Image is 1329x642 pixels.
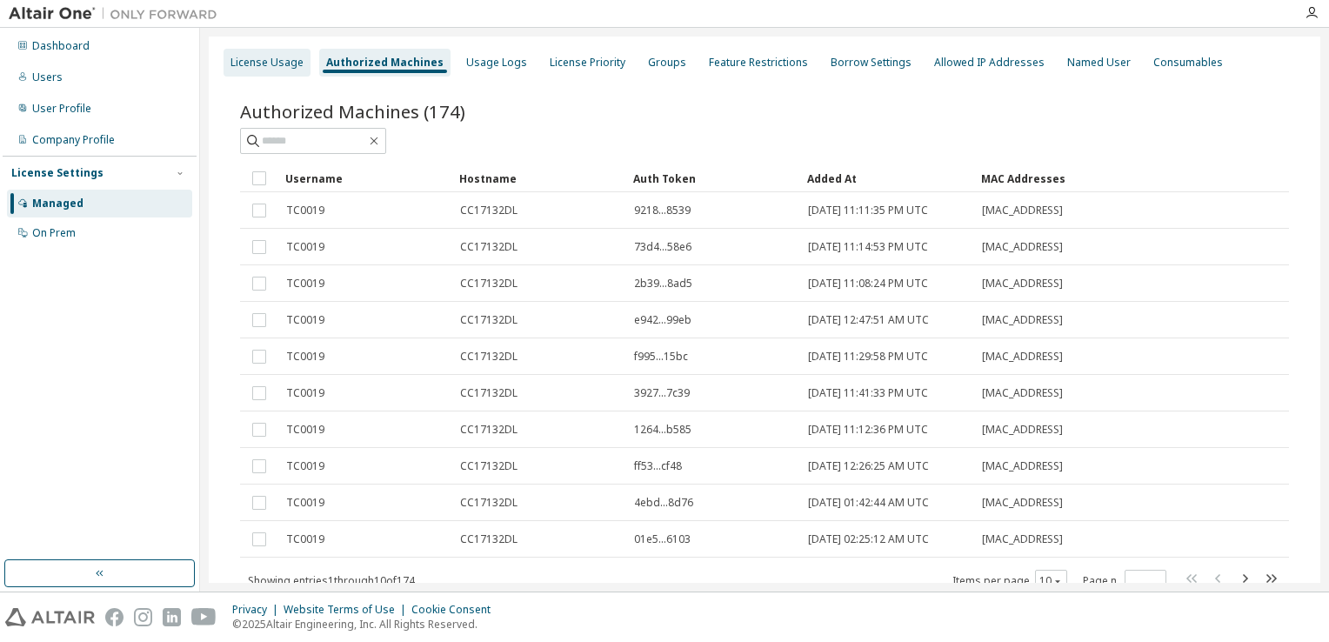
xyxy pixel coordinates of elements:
span: [MAC_ADDRESS] [982,532,1063,546]
div: Managed [32,197,83,211]
div: License Usage [230,56,304,70]
span: CC17132DL [460,423,518,437]
span: 9218...8539 [634,204,691,217]
img: facebook.svg [105,608,124,626]
span: [MAC_ADDRESS] [982,386,1063,400]
div: On Prem [32,226,76,240]
span: 73d4...58e6 [634,240,691,254]
span: [MAC_ADDRESS] [982,313,1063,327]
div: Username [285,164,445,192]
span: [MAC_ADDRESS] [982,423,1063,437]
img: altair_logo.svg [5,608,95,626]
div: Feature Restrictions [709,56,808,70]
span: 4ebd...8d76 [634,496,693,510]
span: Showing entries 1 through 10 of 174 [248,573,415,588]
p: © 2025 Altair Engineering, Inc. All Rights Reserved. [232,617,501,632]
div: Dashboard [32,39,90,53]
button: 10 [1039,574,1063,588]
span: [MAC_ADDRESS] [982,204,1063,217]
span: Authorized Machines (174) [240,99,465,124]
span: TC0019 [286,423,324,437]
span: [DATE] 11:08:24 PM UTC [808,277,928,291]
span: [DATE] 11:11:35 PM UTC [808,204,928,217]
div: Consumables [1153,56,1223,70]
span: [DATE] 11:14:53 PM UTC [808,240,928,254]
div: Users [32,70,63,84]
span: CC17132DL [460,459,518,473]
span: 3927...7c39 [634,386,690,400]
span: TC0019 [286,350,324,364]
span: [DATE] 02:25:12 AM UTC [808,532,929,546]
div: Cookie Consent [411,603,501,617]
div: Allowed IP Addresses [934,56,1045,70]
span: [MAC_ADDRESS] [982,350,1063,364]
span: [MAC_ADDRESS] [982,459,1063,473]
div: Named User [1067,56,1131,70]
div: Groups [648,56,686,70]
span: [DATE] 11:29:58 PM UTC [808,350,928,364]
span: [MAC_ADDRESS] [982,277,1063,291]
span: 1264...b585 [634,423,691,437]
div: Authorized Machines [326,56,444,70]
span: Page n. [1083,570,1166,592]
span: 01e5...6103 [634,532,691,546]
span: TC0019 [286,496,324,510]
span: TC0019 [286,313,324,327]
span: [MAC_ADDRESS] [982,496,1063,510]
span: TC0019 [286,459,324,473]
span: TC0019 [286,277,324,291]
div: Added At [807,164,967,192]
div: Borrow Settings [831,56,912,70]
span: TC0019 [286,240,324,254]
img: instagram.svg [134,608,152,626]
span: CC17132DL [460,532,518,546]
span: [DATE] 12:26:25 AM UTC [808,459,929,473]
span: ff53...cf48 [634,459,682,473]
span: CC17132DL [460,204,518,217]
span: TC0019 [286,532,324,546]
div: License Priority [550,56,625,70]
span: [DATE] 11:12:36 PM UTC [808,423,928,437]
span: CC17132DL [460,277,518,291]
div: License Settings [11,166,104,180]
span: CC17132DL [460,496,518,510]
div: Auth Token [633,164,793,192]
div: Company Profile [32,133,115,147]
div: Usage Logs [466,56,527,70]
span: [MAC_ADDRESS] [982,240,1063,254]
div: Website Terms of Use [284,603,411,617]
div: User Profile [32,102,91,116]
span: CC17132DL [460,240,518,254]
span: [DATE] 12:47:51 AM UTC [808,313,929,327]
img: linkedin.svg [163,608,181,626]
span: 2b39...8ad5 [634,277,692,291]
img: youtube.svg [191,608,217,626]
span: [DATE] 01:42:44 AM UTC [808,496,929,510]
div: Hostname [459,164,619,192]
div: Privacy [232,603,284,617]
span: e942...99eb [634,313,691,327]
span: TC0019 [286,204,324,217]
div: MAC Addresses [981,164,1098,192]
span: Items per page [952,570,1067,592]
span: TC0019 [286,386,324,400]
span: CC17132DL [460,350,518,364]
span: CC17132DL [460,386,518,400]
span: CC17132DL [460,313,518,327]
span: [DATE] 11:41:33 PM UTC [808,386,928,400]
img: Altair One [9,5,226,23]
span: f995...15bc [634,350,688,364]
